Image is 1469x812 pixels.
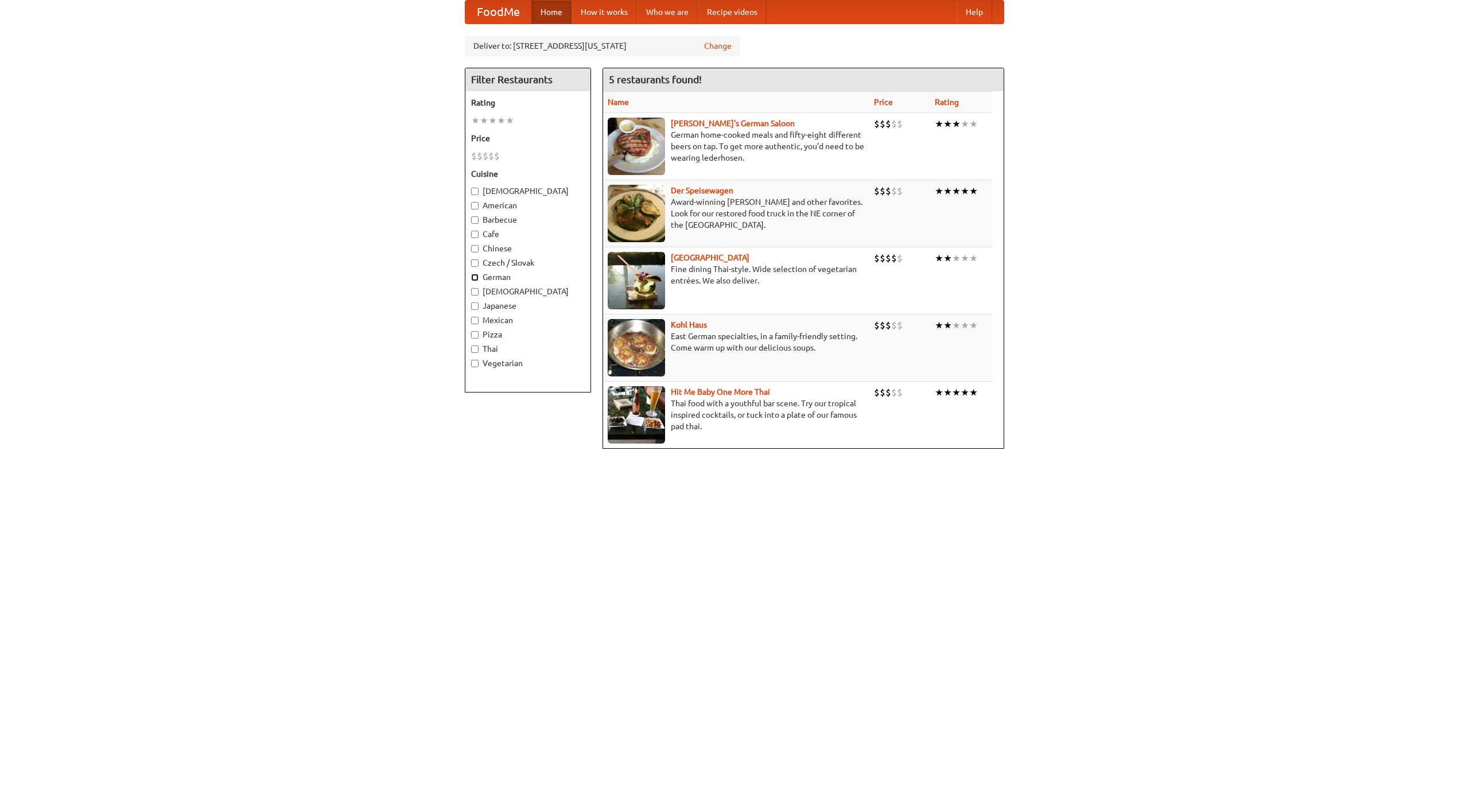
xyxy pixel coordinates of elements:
div: Deliver to: [STREET_ADDRESS][US_STATE] [465,36,740,56]
a: Home [531,1,572,24]
li: $ [494,150,500,162]
li: $ [891,118,897,130]
li: $ [885,386,891,399]
input: German [471,274,479,281]
li: $ [891,319,897,332]
li: $ [897,118,903,130]
p: East German specialties, in a family-friendly setting. Come warm up with our delicious soups. [608,331,865,353]
li: $ [897,319,903,332]
input: [DEMOGRAPHIC_DATA] [471,188,479,195]
input: Thai [471,345,479,353]
li: ★ [969,386,978,399]
label: Mexican [471,314,585,326]
li: $ [880,118,885,130]
h5: Price [471,133,585,144]
label: Japanese [471,300,585,312]
li: ★ [943,252,952,265]
img: kohlhaus.jpg [608,319,665,376]
input: Mexican [471,317,479,324]
input: Cafe [471,231,479,238]
a: Name [608,98,629,107]
li: $ [885,319,891,332]
li: $ [891,185,897,197]
label: Vegetarian [471,358,585,369]
li: $ [874,252,880,265]
input: Czech / Slovak [471,259,479,267]
li: ★ [961,386,969,399]
li: $ [897,252,903,265]
li: $ [885,118,891,130]
li: ★ [480,114,488,127]
li: ★ [969,319,978,332]
li: ★ [961,252,969,265]
li: $ [874,386,880,399]
ng-pluralize: 5 restaurants found! [609,74,702,85]
li: $ [874,185,880,197]
p: Fine dining Thai-style. Wide selection of vegetarian entrées. We also deliver. [608,263,865,286]
p: Thai food with a youthful bar scene. Try our tropical inspired cocktails, or tuck into a plate of... [608,398,865,432]
a: FoodMe [465,1,531,24]
li: ★ [969,118,978,130]
li: ★ [935,185,943,197]
li: $ [885,252,891,265]
li: $ [880,386,885,399]
li: $ [897,386,903,399]
li: $ [880,319,885,332]
li: $ [471,150,477,162]
li: ★ [935,319,943,332]
a: Price [874,98,893,107]
h4: Filter Restaurants [465,68,590,91]
li: $ [880,252,885,265]
li: $ [874,319,880,332]
h5: Cuisine [471,168,585,180]
a: Recipe videos [698,1,767,24]
label: Czech / Slovak [471,257,585,269]
input: Vegetarian [471,360,479,367]
label: [DEMOGRAPHIC_DATA] [471,286,585,297]
li: ★ [943,319,952,332]
img: esthers.jpg [608,118,665,175]
p: Award-winning [PERSON_NAME] and other favorites. Look for our restored food truck in the NE corne... [608,196,865,231]
li: ★ [935,252,943,265]
li: ★ [969,185,978,197]
li: ★ [952,319,961,332]
li: ★ [497,114,506,127]
li: ★ [471,114,480,127]
li: ★ [935,118,943,130]
li: ★ [488,114,497,127]
li: ★ [943,185,952,197]
a: Hit Me Baby One More Thai [671,387,770,397]
input: Chinese [471,245,479,252]
a: [PERSON_NAME]'s German Saloon [671,119,795,128]
a: [GEOGRAPHIC_DATA] [671,253,749,262]
li: $ [880,185,885,197]
li: ★ [506,114,514,127]
li: ★ [969,252,978,265]
a: Kohl Haus [671,320,707,329]
a: Who we are [637,1,698,24]
a: Change [704,40,732,52]
li: ★ [961,319,969,332]
p: German home-cooked meals and fifty-eight different beers on tap. To get more authentic, you'd nee... [608,129,865,164]
input: [DEMOGRAPHIC_DATA] [471,288,479,296]
input: Japanese [471,302,479,310]
a: Der Speisewagen [671,186,733,195]
li: $ [891,252,897,265]
li: ★ [961,185,969,197]
li: ★ [935,386,943,399]
li: $ [477,150,483,162]
label: Thai [471,343,585,355]
label: [DEMOGRAPHIC_DATA] [471,185,585,197]
a: Rating [935,98,959,107]
li: ★ [943,118,952,130]
li: ★ [943,386,952,399]
li: $ [885,185,891,197]
li: $ [897,185,903,197]
h5: Rating [471,97,585,108]
label: Barbecue [471,214,585,226]
label: Pizza [471,329,585,340]
li: $ [483,150,488,162]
